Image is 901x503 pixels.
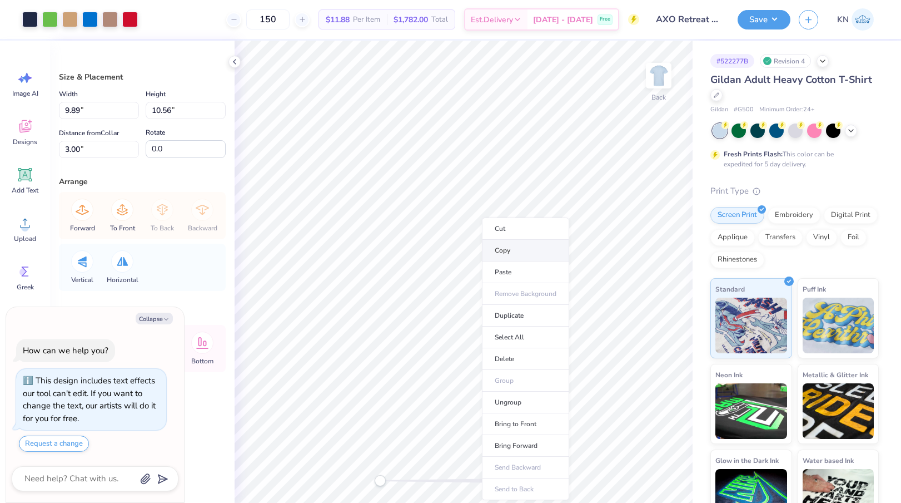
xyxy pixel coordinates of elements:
div: This design includes text effects our tool can't edit. If you want to change the text, our artist... [23,375,156,424]
input: Untitled Design [648,8,729,31]
div: # 522277B [710,54,754,68]
label: Height [146,87,166,101]
label: Rotate [146,126,165,139]
li: Bring Forward [482,435,569,457]
div: Back [651,92,666,102]
li: Paste [482,262,569,283]
span: Gildan [710,105,728,115]
li: Duplicate [482,305,569,327]
img: Kayleigh Nario [852,8,874,31]
span: [DATE] - [DATE] [533,14,593,26]
span: Vertical [71,275,93,284]
div: Digital Print [824,207,878,224]
li: Select All [482,327,569,348]
li: Bring to Front [482,413,569,435]
span: Puff Ink [803,283,826,295]
button: Save [738,10,790,29]
span: Upload [14,234,36,243]
span: Add Text [12,186,38,195]
div: Print Type [710,185,879,198]
span: Glow in the Dark Ink [715,455,779,466]
img: Metallic & Glitter Ink [803,383,874,439]
span: $11.88 [326,14,350,26]
strong: Fresh Prints Flash: [724,150,783,159]
span: Forward [70,224,95,233]
span: # G500 [734,105,754,115]
span: Gildan Adult Heavy Cotton T-Shirt [710,73,872,86]
div: Arrange [59,176,226,188]
div: How can we help you? [23,345,108,356]
button: Collapse [136,313,173,324]
span: Metallic & Glitter Ink [803,369,868,381]
div: Rhinestones [710,251,764,268]
div: Applique [710,229,755,246]
img: Standard [715,298,787,353]
img: Neon Ink [715,383,787,439]
li: Copy [482,240,569,262]
div: Accessibility label [375,475,386,486]
div: Foil [840,229,867,246]
span: Water based Ink [803,455,854,466]
div: This color can be expedited for 5 day delivery. [724,149,860,169]
div: Size & Placement [59,71,226,83]
span: Free [600,16,610,23]
div: Vinyl [806,229,837,246]
span: Neon Ink [715,369,743,381]
label: Distance from Collar [59,126,119,140]
a: KN [832,8,879,31]
img: Back [648,65,670,87]
span: Bottom [191,357,213,366]
span: Designs [13,137,37,146]
li: Delete [482,348,569,370]
span: Per Item [353,14,380,26]
div: Embroidery [768,207,820,224]
span: Greek [17,283,34,292]
li: Ungroup [482,392,569,413]
span: Horizontal [107,275,138,284]
span: Est. Delivery [471,14,513,26]
span: KN [837,13,849,26]
li: Cut [482,218,569,240]
span: Image AI [12,89,38,98]
span: To Front [110,224,135,233]
button: Request a change [19,436,89,452]
span: Standard [715,283,745,295]
div: Screen Print [710,207,764,224]
div: Transfers [758,229,803,246]
div: Revision 4 [760,54,811,68]
label: Width [59,87,78,101]
span: Total [431,14,448,26]
span: $1,782.00 [394,14,428,26]
img: Puff Ink [803,298,874,353]
input: – – [246,9,290,29]
span: Minimum Order: 24 + [759,105,815,115]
